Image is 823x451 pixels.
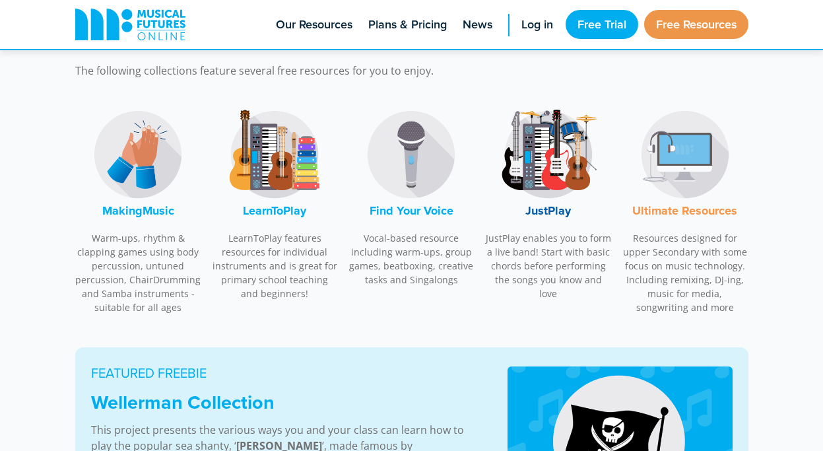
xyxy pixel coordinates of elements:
[243,202,306,219] font: LearnToPlay
[485,231,612,300] p: JustPlay enables you to form a live band! Start with basic chords before performing the songs you...
[102,202,174,219] font: MakingMusic
[276,16,352,34] span: Our Resources
[212,98,339,308] a: LearnToPlay LogoLearnToPlay LearnToPlay features resources for individual instruments and is grea...
[499,105,598,204] img: JustPlay Logo
[91,388,275,416] strong: Wellerman Collection
[632,202,737,219] font: Ultimate Resources
[225,105,324,204] img: LearnToPlay Logo
[622,231,748,314] p: Resources designed for upper Secondary with some focus on music technology. Including remixing, D...
[463,16,492,34] span: News
[368,16,447,34] span: Plans & Pricing
[91,363,476,383] p: FEATURED FREEBIE
[212,231,339,300] p: LearnToPlay features resources for individual instruments and is great for primary school teachin...
[485,98,612,308] a: JustPlay LogoJustPlay JustPlay enables you to form a live band! Start with basic chords before pe...
[348,98,475,294] a: Find Your Voice LogoFind Your Voice Vocal-based resource including warm-ups, group games, beatbox...
[622,98,748,322] a: Music Technology LogoUltimate Resources Resources designed for upper Secondary with some focus on...
[566,10,638,39] a: Free Trial
[521,16,553,34] span: Log in
[636,105,735,204] img: Music Technology Logo
[75,231,202,314] p: Warm-ups, rhythm & clapping games using body percussion, untuned percussion, ChairDrumming and Sa...
[525,202,571,219] font: JustPlay
[362,105,461,204] img: Find Your Voice Logo
[88,105,187,204] img: MakingMusic Logo
[348,231,475,287] p: Vocal-based resource including warm-ups, group games, beatboxing, creative tasks and Singalongs
[644,10,748,39] a: Free Resources
[75,98,202,322] a: MakingMusic LogoMakingMusic Warm-ups, rhythm & clapping games using body percussion, untuned perc...
[75,63,590,79] p: The following collections feature several free resources for you to enjoy.
[370,202,453,219] font: Find Your Voice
